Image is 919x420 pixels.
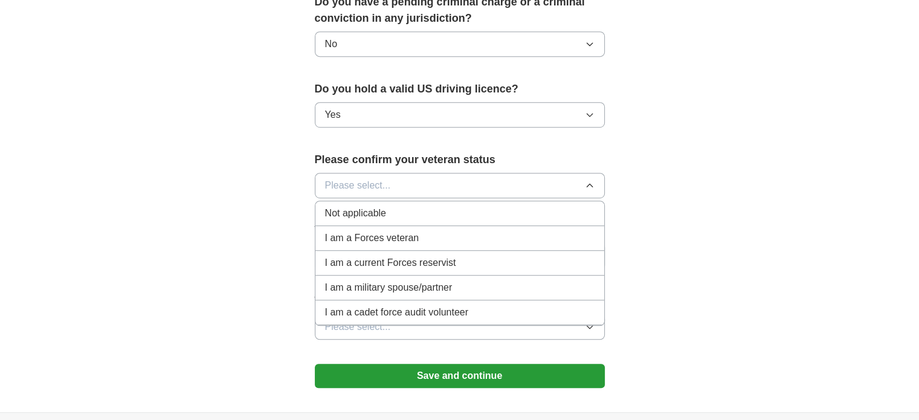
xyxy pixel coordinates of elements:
span: I am a cadet force audit volunteer [325,305,468,320]
span: Please select... [325,178,391,193]
span: Yes [325,108,341,122]
label: Please confirm your veteran status [315,152,605,168]
span: Not applicable [325,206,386,221]
span: Please select... [325,320,391,334]
button: No [315,31,605,57]
span: No [325,37,337,51]
button: Please select... [315,173,605,198]
span: I am a Forces veteran [325,231,419,245]
button: Yes [315,102,605,128]
button: Save and continue [315,364,605,388]
button: Please select... [315,314,605,340]
span: I am a current Forces reservist [325,256,456,270]
span: I am a military spouse/partner [325,280,453,295]
label: Do you hold a valid US driving licence? [315,81,605,97]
